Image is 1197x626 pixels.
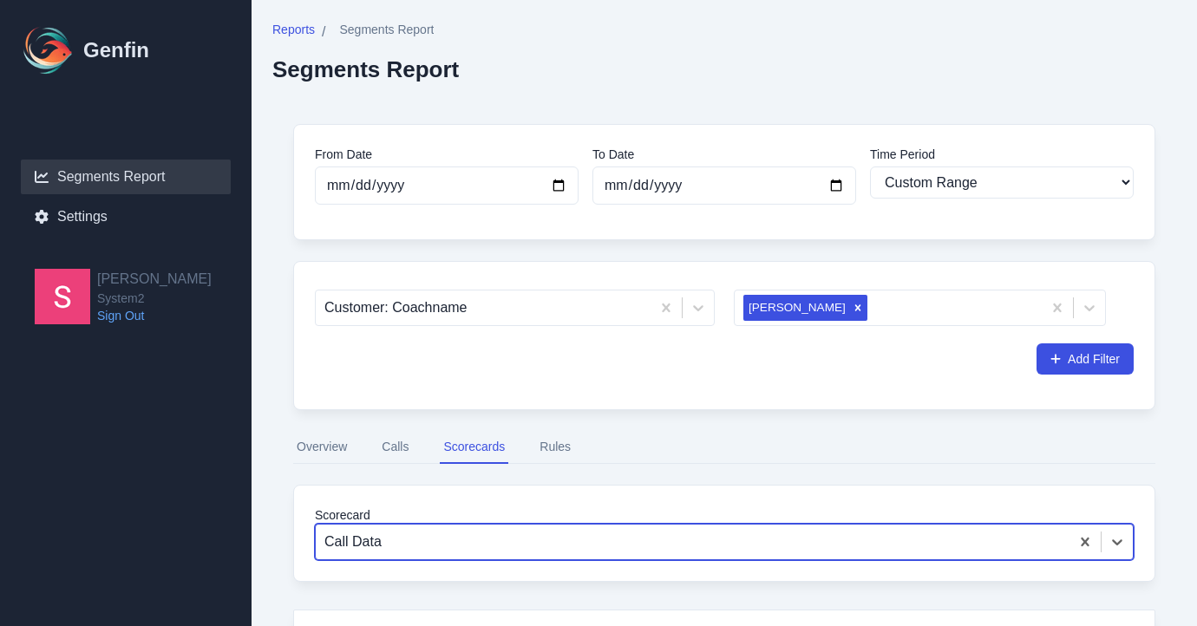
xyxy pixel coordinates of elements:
[83,36,149,64] h1: Genfin
[1037,343,1134,375] button: Add Filter
[21,199,231,234] a: Settings
[536,431,574,464] button: Rules
[35,269,90,324] img: Samantha Pincins
[440,431,508,464] button: Scorecards
[315,506,1134,524] label: Scorecard
[322,22,325,42] span: /
[315,146,579,163] label: From Date
[21,160,231,194] a: Segments Report
[848,295,867,321] div: Remove Dalyce
[592,146,856,163] label: To Date
[870,146,1134,163] label: Time Period
[293,431,350,464] button: Overview
[21,23,76,78] img: Logo
[743,295,848,321] div: [PERSON_NAME]
[272,21,315,38] span: Reports
[97,290,212,307] span: System2
[339,21,434,38] span: Segments Report
[97,307,212,324] a: Sign Out
[97,269,212,290] h2: [PERSON_NAME]
[272,56,459,82] h2: Segments Report
[272,21,315,42] a: Reports
[378,431,412,464] button: Calls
